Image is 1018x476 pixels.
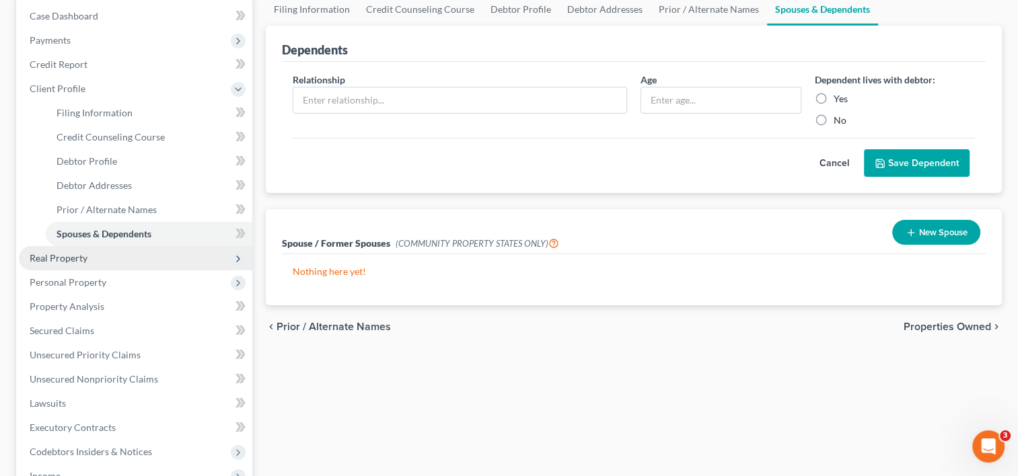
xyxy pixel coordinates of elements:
span: Prior / Alternate Names [57,204,157,215]
a: Unsecured Priority Claims [19,343,252,367]
button: New Spouse [892,220,980,245]
a: Debtor Profile [46,149,252,173]
span: Debtor Profile [57,155,117,167]
label: No [834,114,846,127]
label: Dependent lives with debtor: [815,73,935,87]
span: Credit Report [30,58,87,70]
span: Payments [30,34,71,46]
span: Case Dashboard [30,10,98,22]
span: Properties Owned [904,321,991,332]
a: Debtor Addresses [46,173,252,198]
span: Credit Counseling Course [57,131,165,143]
a: Unsecured Nonpriority Claims [19,367,252,391]
input: Enter age... [641,87,800,113]
span: Spouses & Dependents [57,228,151,239]
span: Executory Contracts [30,422,116,433]
button: Save Dependent [864,149,970,177]
span: Property Analysis [30,301,104,312]
span: Secured Claims [30,325,94,336]
a: Filing Information [46,101,252,125]
iframe: Intercom live chat [972,430,1005,463]
span: Relationship [293,74,345,85]
a: Credit Counseling Course [46,125,252,149]
a: Lawsuits [19,391,252,415]
span: Unsecured Priority Claims [30,349,141,360]
a: Credit Report [19,52,252,77]
button: chevron_left Prior / Alternate Names [266,321,391,332]
span: Filing Information [57,107,133,118]
button: Properties Owned chevron_right [904,321,1002,332]
span: Debtor Addresses [57,180,132,191]
input: Enter relationship... [293,87,626,113]
span: Spouse / Former Spouses [282,237,390,249]
a: Secured Claims [19,319,252,343]
button: Cancel [805,150,864,177]
div: Dependents [282,42,348,58]
a: Spouses & Dependents [46,222,252,246]
i: chevron_left [266,321,277,332]
i: chevron_right [991,321,1002,332]
span: Prior / Alternate Names [277,321,391,332]
a: Prior / Alternate Names [46,198,252,222]
p: Nothing here yet! [293,265,975,278]
a: Executory Contracts [19,415,252,440]
a: Property Analysis [19,294,252,319]
span: Unsecured Nonpriority Claims [30,373,158,385]
span: Real Property [30,252,87,264]
label: Yes [834,92,848,106]
span: Client Profile [30,83,85,94]
label: Age [641,73,657,87]
a: Case Dashboard [19,4,252,28]
span: Lawsuits [30,397,66,409]
span: Personal Property [30,276,106,288]
span: 3 [1000,430,1011,441]
span: Codebtors Insiders & Notices [30,446,152,457]
span: (COMMUNITY PROPERTY STATES ONLY) [396,238,559,249]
